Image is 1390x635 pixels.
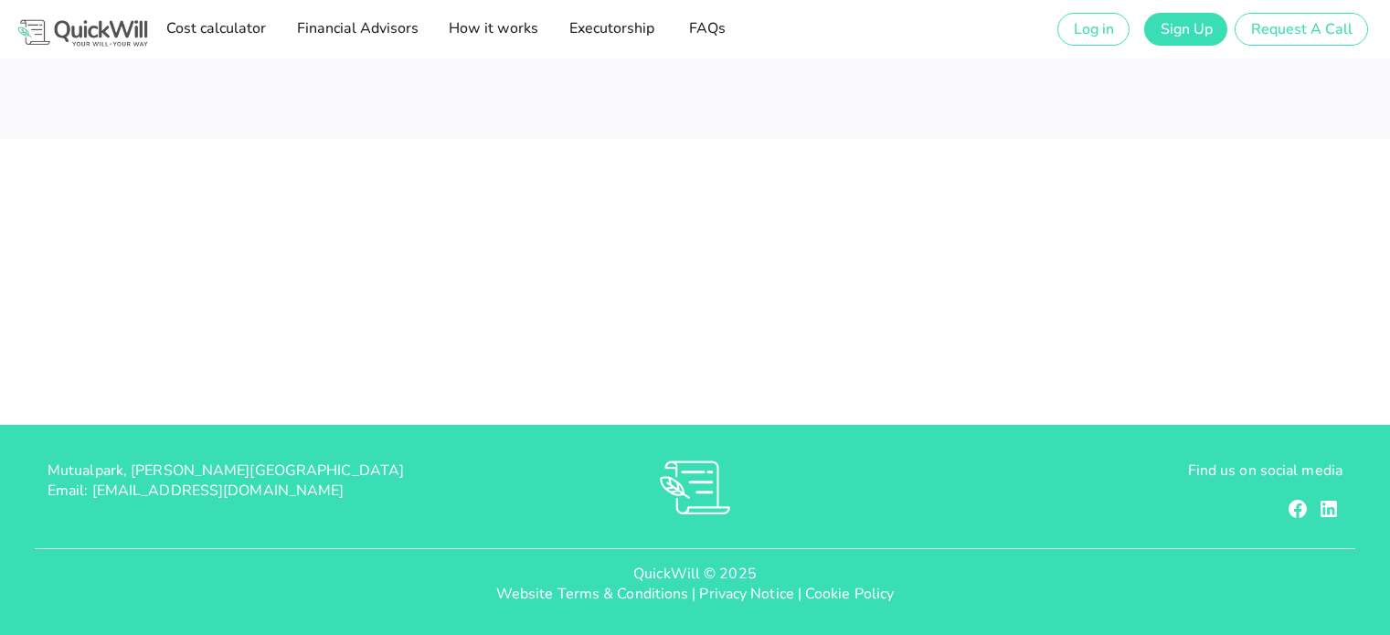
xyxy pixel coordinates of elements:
[165,18,266,38] span: Cost calculator
[678,11,737,48] a: FAQs
[48,481,345,501] span: Email: [EMAIL_ADDRESS][DOMAIN_NAME]
[568,18,653,38] span: Executorship
[692,584,695,604] span: |
[290,11,423,48] a: Financial Advisors
[15,564,1375,584] p: QuickWill © 2025
[562,11,659,48] a: Executorship
[805,584,894,604] a: Cookie Policy
[1250,19,1353,39] span: Request A Call
[48,460,404,481] span: Mutualpark, [PERSON_NAME][GEOGRAPHIC_DATA]
[1144,13,1226,46] a: Sign Up
[15,16,151,48] img: Logo
[442,11,544,48] a: How it works
[1057,13,1130,46] a: Log in
[699,584,793,604] a: Privacy Notice
[448,18,538,38] span: How it works
[660,460,730,514] img: RVs0sauIwKhMoGR03FLGkjXSOVwkZRnQsltkF0QxpTsornXsmh1o7vbL94pqF3d8sZvAAAAAElFTkSuQmCC
[295,18,418,38] span: Financial Advisors
[496,584,689,604] a: Website Terms & Conditions
[160,11,271,48] a: Cost calculator
[1235,13,1368,46] button: Request A Call
[911,460,1342,481] p: Find us on social media
[1073,19,1114,39] span: Log in
[798,584,801,604] span: |
[1159,19,1212,39] span: Sign Up
[684,18,731,38] span: FAQs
